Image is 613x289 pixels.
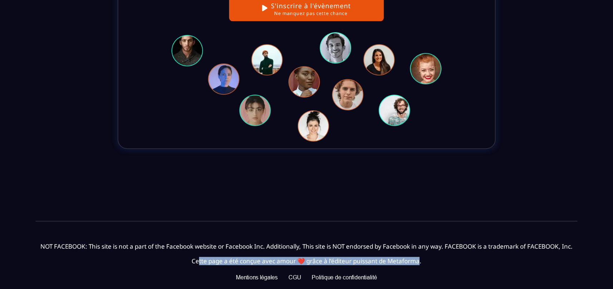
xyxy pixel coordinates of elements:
[172,32,441,141] img: 40aa3b5442d1b7518961642145402113_bg-people.png
[236,274,278,281] div: Mentions légales
[5,255,608,267] text: Cette page a été conçue avec amour ❤️ grâce à l’éditeur puissant de Metaforma.
[288,274,301,281] div: CGU
[312,274,377,281] div: Politique de confidentialité
[5,240,608,252] text: NOT FACEBOOK: This site is not a part of the Facebook website or Facebook Inc. Additionally, This...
